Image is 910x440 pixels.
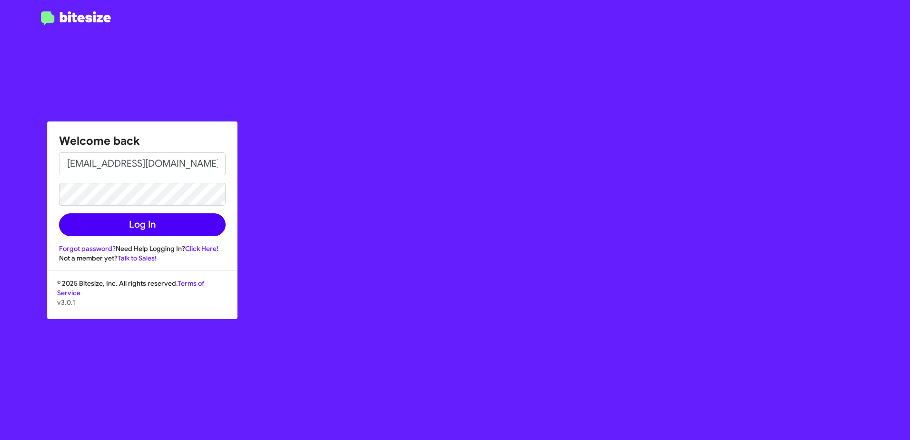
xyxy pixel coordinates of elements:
[59,152,226,175] input: Email address
[57,279,204,297] a: Terms of Service
[118,254,157,262] a: Talk to Sales!
[59,213,226,236] button: Log In
[185,244,218,253] a: Click Here!
[59,244,226,253] div: Need Help Logging In?
[59,253,226,263] div: Not a member yet?
[59,244,116,253] a: Forgot password?
[59,133,226,149] h1: Welcome back
[48,279,237,319] div: © 2025 Bitesize, Inc. All rights reserved.
[57,298,227,307] p: v3.0.1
